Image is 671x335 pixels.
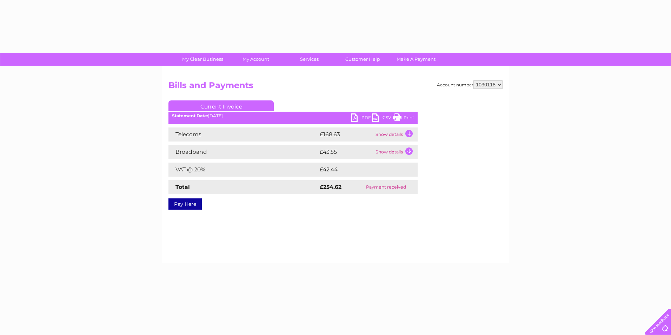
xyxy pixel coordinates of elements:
h2: Bills and Payments [168,80,503,94]
a: Services [280,53,338,66]
b: Statement Date: [172,113,208,118]
strong: £254.62 [320,184,341,190]
div: [DATE] [168,113,418,118]
a: Current Invoice [168,100,274,111]
td: Broadband [168,145,318,159]
a: Make A Payment [387,53,445,66]
td: £42.44 [318,163,404,177]
div: Account number [437,80,503,89]
td: Show details [374,145,418,159]
a: My Account [227,53,285,66]
strong: Total [175,184,190,190]
a: My Clear Business [174,53,232,66]
a: PDF [351,113,372,124]
a: CSV [372,113,393,124]
td: Telecoms [168,127,318,142]
td: £43.55 [318,145,374,159]
a: Pay Here [168,198,202,210]
td: Payment received [354,180,418,194]
a: Customer Help [334,53,392,66]
td: Show details [374,127,418,142]
td: VAT @ 20% [168,163,318,177]
a: Print [393,113,414,124]
td: £168.63 [318,127,374,142]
